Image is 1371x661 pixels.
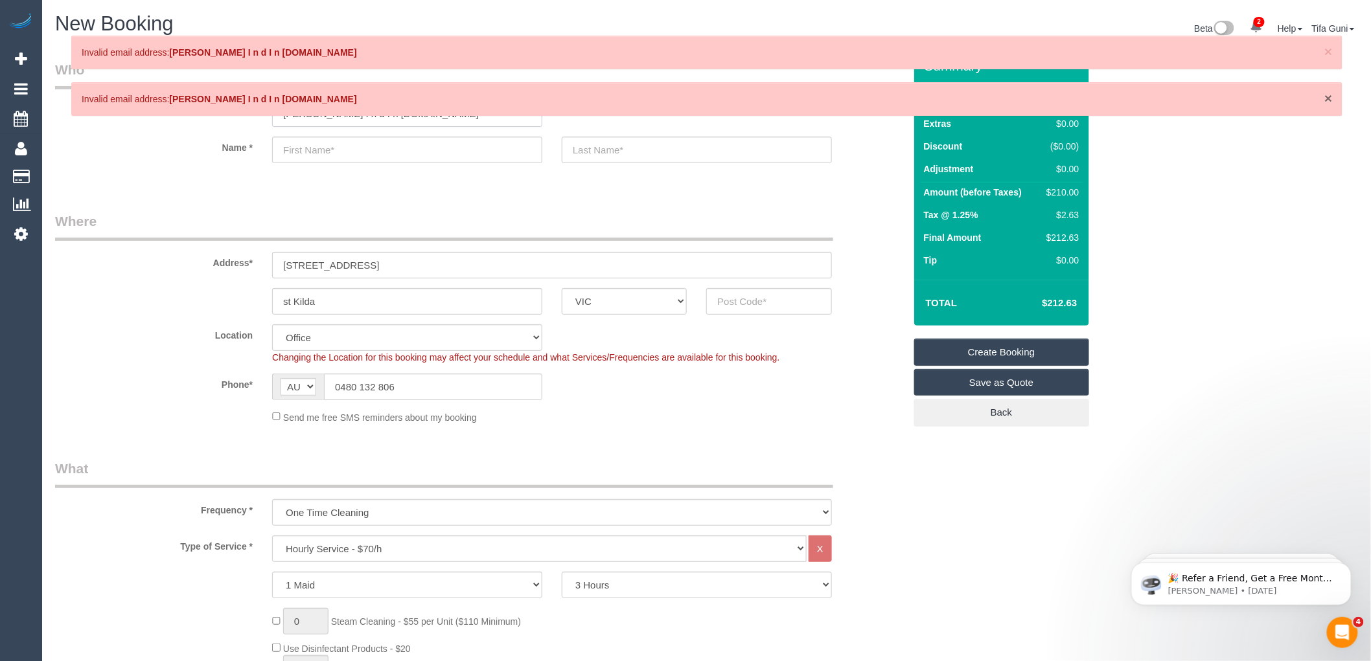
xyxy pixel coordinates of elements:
iframe: Intercom notifications message [1112,535,1371,626]
a: 2 [1243,13,1269,41]
label: Discount [924,140,963,153]
label: Phone* [45,374,262,391]
label: Frequency * [45,499,262,517]
button: Close [1324,91,1332,105]
div: $2.63 [1041,208,1079,221]
span: Steam Cleaning - $55 per Unit ($110 Minimum) [331,616,521,627]
label: Tax @ 1.25% [924,208,978,221]
strong: [PERSON_NAME] I n d I n [DOMAIN_NAME] [169,94,356,104]
input: Suburb* [272,288,542,315]
label: Final Amount [924,231,982,244]
button: Close [1324,45,1332,58]
label: Name * [45,137,262,154]
div: $0.00 [1041,254,1079,267]
strong: [PERSON_NAME] I n d I n [DOMAIN_NAME] [169,47,356,58]
span: × [1324,44,1332,59]
legend: What [55,459,833,488]
div: $0.00 [1041,162,1079,175]
p: Invalid email address: [82,93,1319,106]
h4: $212.63 [1003,298,1077,309]
label: Amount (before Taxes) [924,186,1022,199]
a: Beta [1194,23,1234,34]
label: Tip [924,254,938,267]
span: New Booking [55,12,174,35]
span: 4 [1354,617,1364,627]
div: ($0.00) [1041,140,1079,153]
strong: Total [926,297,958,308]
label: Type of Service * [45,535,262,553]
label: Location [45,324,262,342]
legend: Where [55,212,833,241]
span: Send me free SMS reminders about my booking [283,412,477,422]
p: Invalid email address: [82,46,1319,59]
input: First Name* [272,137,542,163]
img: New interface [1213,21,1234,38]
input: Post Code* [706,288,831,315]
input: Phone* [324,374,542,400]
span: Use Disinfectant Products - $20 [283,644,411,654]
a: Tifa Guni [1312,23,1355,34]
div: $210.00 [1041,186,1079,199]
a: Save as Quote [914,369,1089,396]
label: Adjustment [924,162,974,175]
input: Last Name* [562,137,832,163]
span: × [1324,91,1332,106]
a: Create Booking [914,339,1089,366]
label: Address* [45,252,262,269]
span: 2 [1254,17,1265,27]
iframe: Intercom live chat [1327,617,1358,648]
img: Automaid Logo [8,13,34,31]
a: Help [1278,23,1303,34]
span: Changing the Location for this booking may affect your schedule and what Services/Frequencies are... [272,352,779,363]
a: Back [914,399,1089,426]
div: $212.63 [1041,231,1079,244]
